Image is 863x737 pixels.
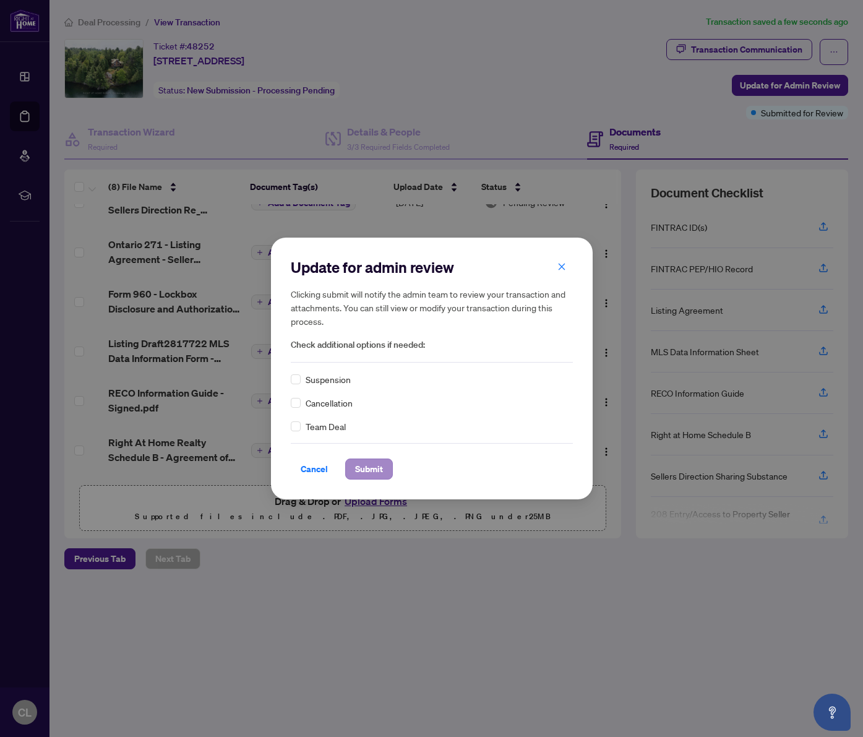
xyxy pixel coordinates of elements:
button: Submit [345,459,393,480]
span: Cancellation [306,396,353,410]
span: Suspension [306,373,351,386]
h5: Clicking submit will notify the admin team to review your transaction and attachments. You can st... [291,287,573,328]
span: Cancel [301,459,328,479]
span: Team Deal [306,420,346,433]
button: Open asap [814,694,851,731]
span: Submit [355,459,383,479]
h2: Update for admin review [291,257,573,277]
span: close [557,262,566,271]
button: Cancel [291,459,338,480]
span: Check additional options if needed: [291,338,573,352]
